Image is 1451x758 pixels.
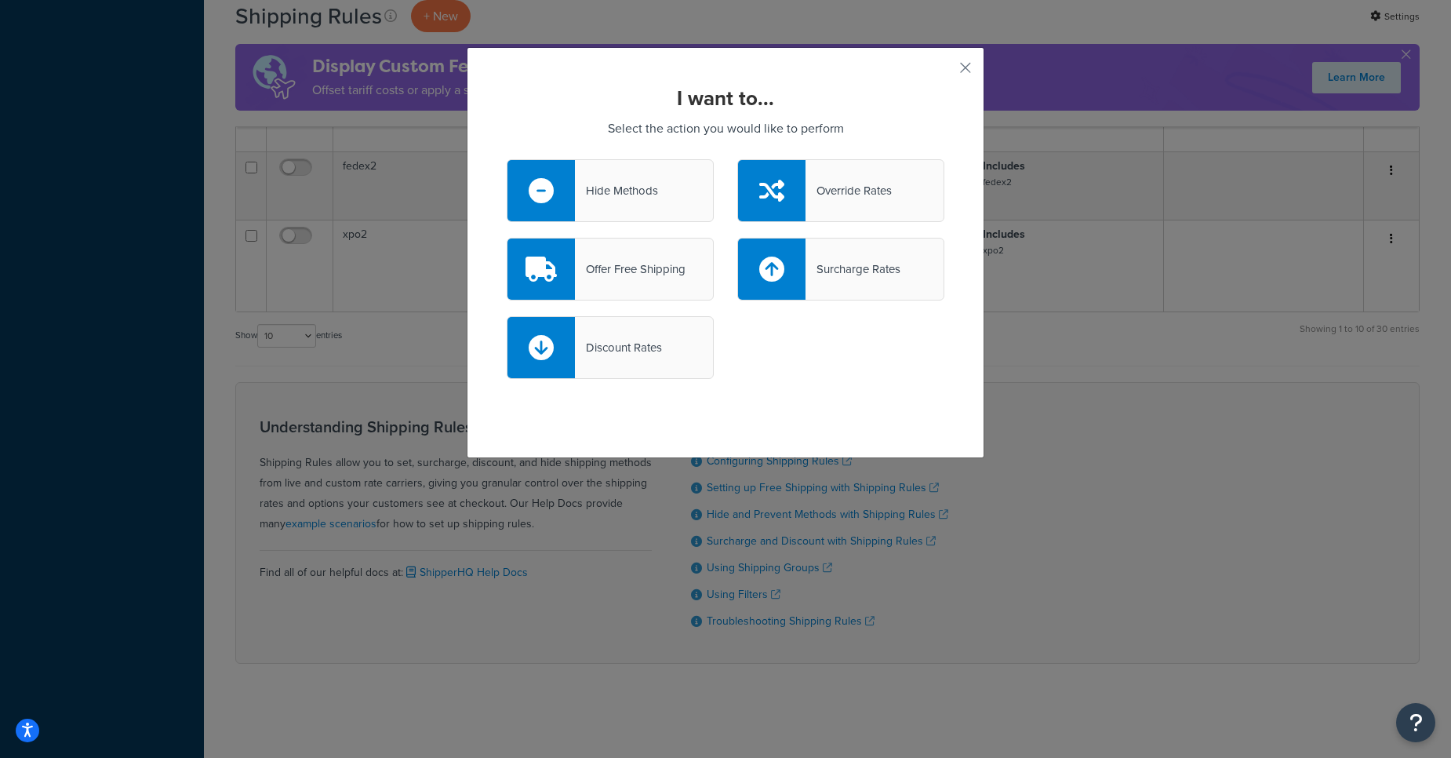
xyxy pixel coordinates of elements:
button: Open Resource Center [1396,703,1435,742]
div: Surcharge Rates [806,258,900,280]
div: Override Rates [806,180,892,202]
div: Offer Free Shipping [575,258,685,280]
strong: I want to... [677,83,774,113]
div: Hide Methods [575,180,658,202]
div: Discount Rates [575,337,662,359]
p: Select the action you would like to perform [507,118,944,140]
